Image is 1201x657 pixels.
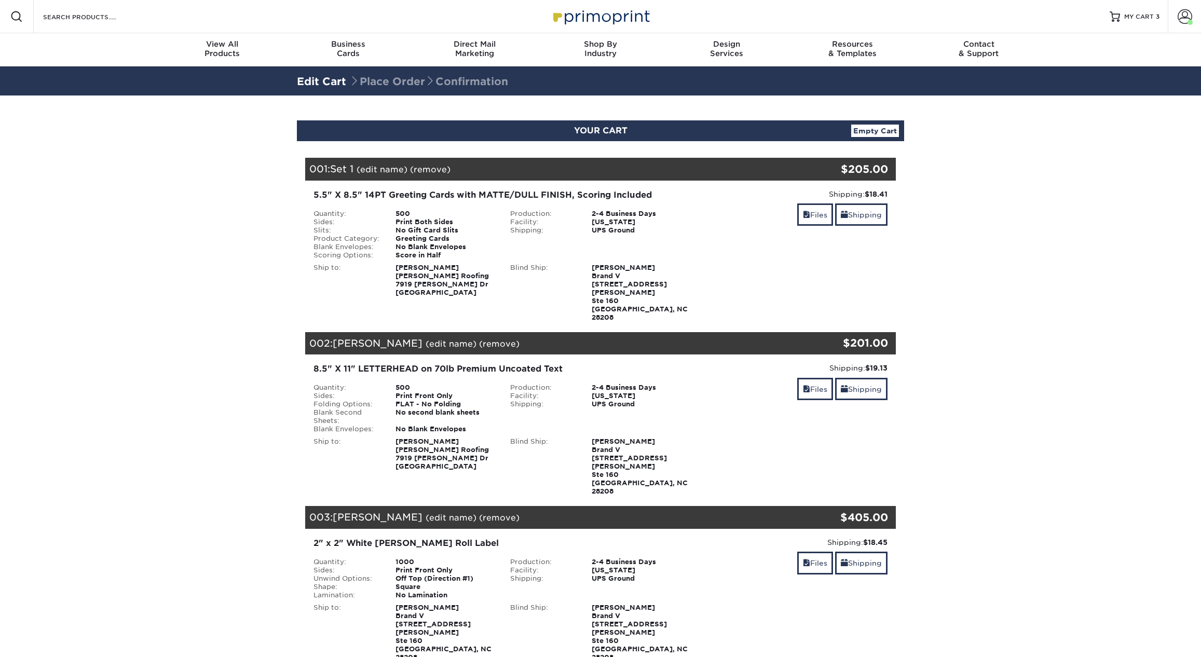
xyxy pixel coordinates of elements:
div: & Templates [789,39,916,58]
div: Shipping: [502,226,584,235]
div: Quantity: [306,384,388,392]
div: 1000 [388,558,502,566]
a: (remove) [479,339,520,349]
div: Blind Ship: [502,264,584,322]
div: Quantity: [306,210,388,218]
a: Shipping [835,378,888,400]
div: Blank Envelopes: [306,425,388,433]
div: 2-4 Business Days [584,210,699,218]
div: $405.00 [797,510,888,525]
span: MY CART [1124,12,1154,21]
div: Print Front Only [388,566,502,574]
a: Edit Cart [297,75,346,88]
div: Production: [502,384,584,392]
div: $205.00 [797,161,888,177]
div: Facility: [502,392,584,400]
span: shipping [841,211,848,219]
div: Lamination: [306,591,388,599]
div: [US_STATE] [584,218,699,226]
span: shipping [841,559,848,567]
a: DesignServices [663,33,789,66]
div: Unwind Options: [306,574,388,583]
div: No second blank sheets [388,408,502,425]
div: Industry [538,39,664,58]
div: Product Category: [306,235,388,243]
div: & Support [916,39,1042,58]
div: Shipping: [502,400,584,408]
input: SEARCH PRODUCTS..... [42,10,143,23]
div: UPS Ground [584,226,699,235]
div: Ship to: [306,437,388,471]
a: (edit name) [357,165,407,174]
div: UPS Ground [584,400,699,408]
div: [US_STATE] [584,392,699,400]
div: Production: [502,558,584,566]
div: Greeting Cards [388,235,502,243]
div: Sides: [306,566,388,574]
span: shipping [841,385,848,393]
div: Blank Envelopes: [306,243,388,251]
span: Place Order Confirmation [349,75,508,88]
div: $201.00 [797,335,888,351]
div: Services [663,39,789,58]
div: Slits: [306,226,388,235]
a: (edit name) [426,339,476,349]
div: No Blank Envelopes [388,243,502,251]
span: Set 1 [330,163,353,174]
a: Shipping [835,203,888,226]
div: Quantity: [306,558,388,566]
div: 2-4 Business Days [584,384,699,392]
strong: $18.41 [865,190,888,198]
div: Shipping: [706,189,888,199]
div: Shape: [306,583,388,591]
div: UPS Ground [584,574,699,583]
a: Empty Cart [851,125,899,137]
strong: [PERSON_NAME] [PERSON_NAME] Roofing 7919 [PERSON_NAME] Dr [GEOGRAPHIC_DATA] [395,437,489,470]
span: Business [285,39,412,49]
div: Shipping: [706,537,888,547]
div: Blind Ship: [502,437,584,496]
span: Direct Mail [412,39,538,49]
img: Primoprint [549,5,652,28]
div: 500 [388,384,502,392]
div: Off Top (Direction #1) [388,574,502,583]
span: files [803,385,810,393]
div: Scoring Options: [306,251,388,259]
a: (edit name) [426,513,476,523]
div: Facility: [502,218,584,226]
a: Shop ByIndustry [538,33,664,66]
strong: $19.13 [865,364,888,372]
div: Production: [502,210,584,218]
div: 003: [305,506,797,529]
div: 5.5" X 8.5" 14PT Greeting Cards with MATTE/DULL FINISH, Scoring Included [313,189,691,201]
div: Square [388,583,502,591]
span: Shop By [538,39,664,49]
div: No Gift Card Slits [388,226,502,235]
span: 3 [1156,13,1159,20]
span: files [803,211,810,219]
div: Sides: [306,392,388,400]
div: FLAT - No Folding [388,400,502,408]
div: 2-4 Business Days [584,558,699,566]
span: Contact [916,39,1042,49]
span: YOUR CART [574,126,627,135]
div: 500 [388,210,502,218]
div: No Lamination [388,591,502,599]
div: Products [159,39,285,58]
a: (remove) [410,165,451,174]
div: Print Both Sides [388,218,502,226]
a: Files [797,378,833,400]
div: Shipping: [706,363,888,373]
div: 2" x 2" White [PERSON_NAME] Roll Label [313,537,691,550]
div: 8.5" X 11" LETTERHEAD on 70lb Premium Uncoated Text [313,363,691,375]
span: files [803,559,810,567]
a: Direct MailMarketing [412,33,538,66]
strong: [PERSON_NAME] Brand V [STREET_ADDRESS][PERSON_NAME] Ste 160 [GEOGRAPHIC_DATA], NC 28208 [592,437,688,495]
div: Ship to: [306,264,388,297]
div: 002: [305,332,797,355]
div: Facility: [502,566,584,574]
a: Contact& Support [916,33,1042,66]
div: 001: [305,158,797,181]
strong: [PERSON_NAME] Brand V [STREET_ADDRESS][PERSON_NAME] Ste 160 [GEOGRAPHIC_DATA], NC 28208 [592,264,688,321]
a: Resources& Templates [789,33,916,66]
